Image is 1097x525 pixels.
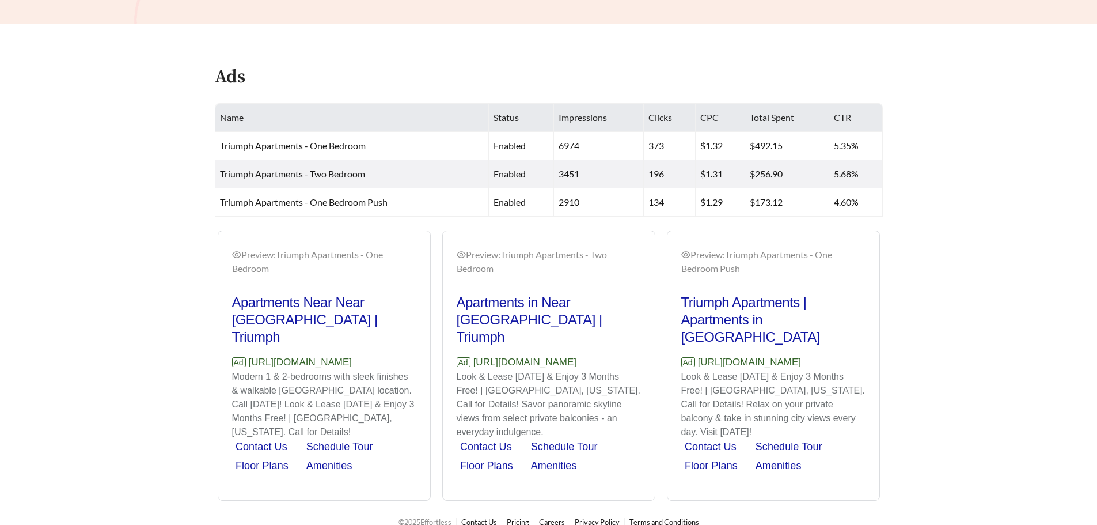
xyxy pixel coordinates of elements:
span: enabled [494,197,526,207]
p: [URL][DOMAIN_NAME] [457,355,641,370]
td: $1.32 [696,132,746,160]
td: $173.12 [745,188,829,217]
a: Amenities [756,460,802,471]
span: Ad [457,357,470,367]
div: Preview: Triumph Apartments - One Bedroom [232,248,416,275]
span: Ad [681,357,695,367]
td: 196 [644,160,696,188]
span: eye [232,250,241,259]
p: Modern 1 & 2-bedrooms with sleek finishes & walkable [GEOGRAPHIC_DATA] location. Call [DATE]! Loo... [232,370,416,439]
td: $492.15 [745,132,829,160]
span: Triumph Apartments - One Bedroom [220,140,366,151]
h2: Apartments in Near [GEOGRAPHIC_DATA] | Triumph [457,294,641,346]
a: Floor Plans [460,460,513,471]
span: enabled [494,168,526,179]
td: 6974 [554,132,644,160]
td: $1.31 [696,160,746,188]
th: Clicks [644,104,696,132]
td: 134 [644,188,696,217]
td: 3451 [554,160,644,188]
a: Contact Us [460,441,512,452]
p: Look & Lease [DATE] & Enjoy 3 Months Free! | [GEOGRAPHIC_DATA], [US_STATE]. Call for Details! Sav... [457,370,641,439]
h2: Apartments Near Near [GEOGRAPHIC_DATA] | Triumph [232,294,416,346]
th: Name [215,104,489,132]
a: Schedule Tour [306,441,373,452]
th: Total Spent [745,104,829,132]
p: [URL][DOMAIN_NAME] [232,355,416,370]
span: Triumph Apartments - Two Bedroom [220,168,365,179]
span: CTR [834,112,851,123]
td: 373 [644,132,696,160]
td: $256.90 [745,160,829,188]
span: CPC [700,112,719,123]
a: Contact Us [685,441,737,452]
a: Floor Plans [236,460,289,471]
span: eye [681,250,690,259]
span: Triumph Apartments - One Bedroom Push [220,197,388,207]
span: eye [457,250,466,259]
p: Look & Lease [DATE] & Enjoy 3 Months Free! | [GEOGRAPHIC_DATA], [US_STATE]. Call for Details! Rel... [681,370,866,439]
a: Contact Us [236,441,287,452]
h2: Triumph Apartments | Apartments in [GEOGRAPHIC_DATA] [681,294,866,346]
td: 2910 [554,188,644,217]
div: Preview: Triumph Apartments - Two Bedroom [457,248,641,275]
td: 4.60% [829,188,883,217]
p: [URL][DOMAIN_NAME] [681,355,866,370]
span: Ad [232,357,246,367]
span: enabled [494,140,526,151]
a: Schedule Tour [531,441,598,452]
td: 5.35% [829,132,883,160]
th: Impressions [554,104,644,132]
a: Amenities [306,460,352,471]
a: Schedule Tour [756,441,822,452]
a: Floor Plans [685,460,738,471]
td: $1.29 [696,188,746,217]
a: Amenities [531,460,577,471]
div: Preview: Triumph Apartments - One Bedroom Push [681,248,866,275]
td: 5.68% [829,160,883,188]
h4: Ads [215,67,245,88]
th: Status [489,104,554,132]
